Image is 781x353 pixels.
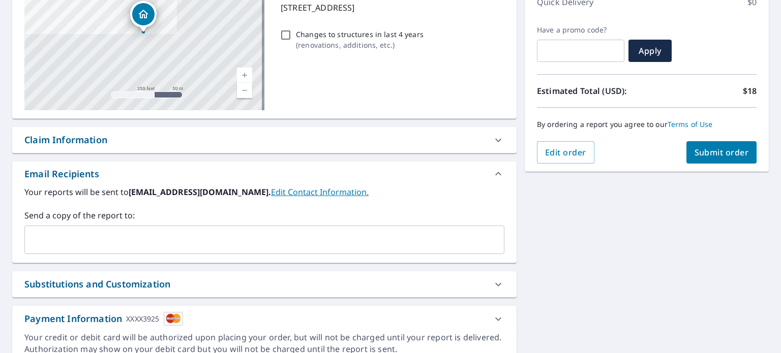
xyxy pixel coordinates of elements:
[24,167,99,181] div: Email Recipients
[24,277,170,291] div: Substitutions and Customization
[24,186,504,198] label: Your reports will be sent to
[545,147,586,158] span: Edit order
[628,40,672,62] button: Apply
[237,68,252,83] a: Current Level 17, Zoom In
[296,40,424,50] p: ( renovations, additions, etc. )
[537,85,647,97] p: Estimated Total (USD):
[130,1,157,33] div: Dropped pin, building 1, Residential property, 499 Twin Lakes Rd Latrobe, PA 15650
[24,133,107,147] div: Claim Information
[237,83,252,98] a: Current Level 17, Zoom Out
[271,186,369,198] a: EditContactInfo
[12,162,517,186] div: Email Recipients
[668,119,713,129] a: Terms of Use
[296,29,424,40] p: Changes to structures in last 4 years
[537,120,757,129] p: By ordering a report you agree to our
[24,209,504,221] label: Send a copy of the report to:
[537,141,594,164] button: Edit order
[24,312,183,326] div: Payment Information
[537,25,624,35] label: Have a promo code?
[743,85,757,97] p: $18
[129,186,271,198] b: [EMAIL_ADDRESS][DOMAIN_NAME].
[281,2,500,14] p: [STREET_ADDRESS]
[695,147,749,158] span: Submit order
[12,127,517,153] div: Claim Information
[164,312,183,326] img: cardImage
[686,141,757,164] button: Submit order
[126,312,159,326] div: XXXX3925
[12,271,517,297] div: Substitutions and Customization
[637,45,664,56] span: Apply
[12,306,517,332] div: Payment InformationXXXX3925cardImage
